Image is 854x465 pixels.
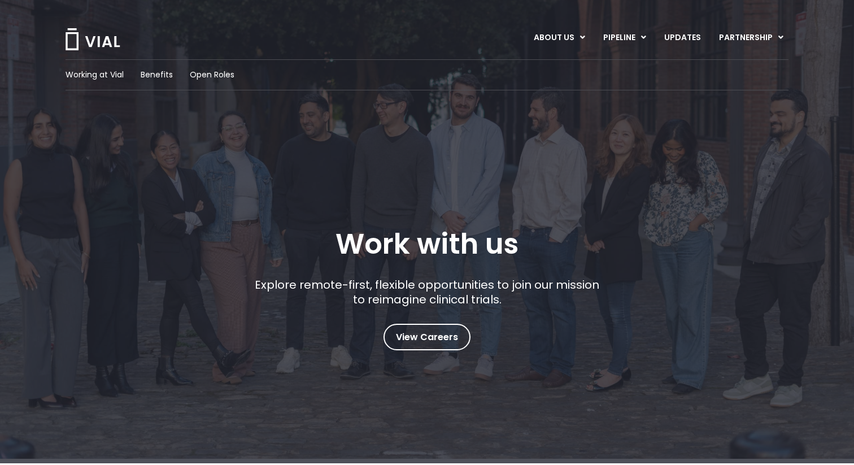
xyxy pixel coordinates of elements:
span: View Careers [396,330,458,345]
img: Vial Logo [64,28,121,50]
a: ABOUT USMenu Toggle [525,28,594,47]
a: UPDATES [655,28,709,47]
a: View Careers [384,324,470,350]
a: PARTNERSHIPMenu Toggle [710,28,792,47]
a: PIPELINEMenu Toggle [594,28,655,47]
a: Benefits [141,69,173,81]
p: Explore remote-first, flexible opportunities to join our mission to reimagine clinical trials. [251,277,604,307]
a: Working at Vial [66,69,124,81]
h1: Work with us [335,228,518,260]
a: Open Roles [190,69,234,81]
